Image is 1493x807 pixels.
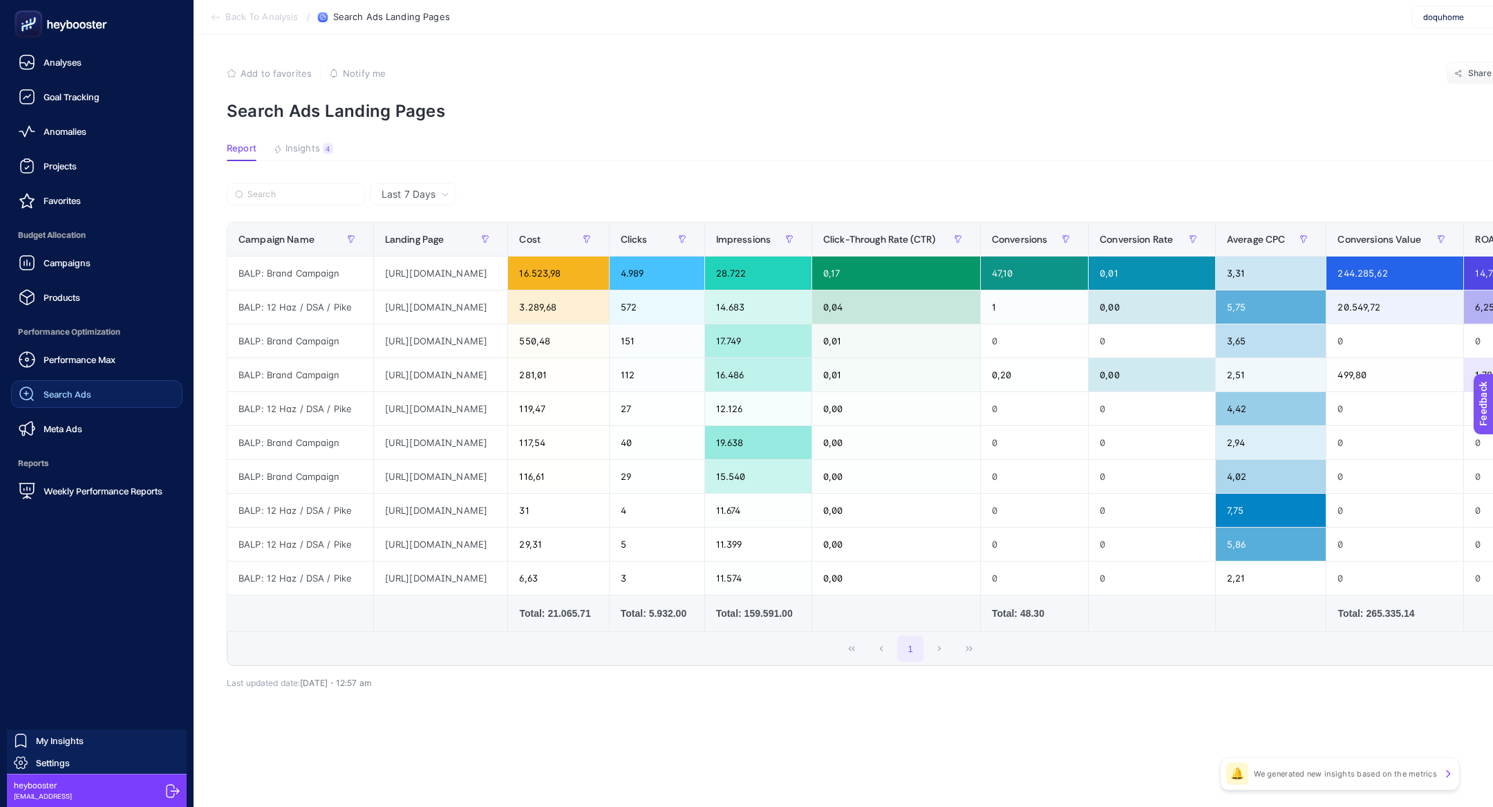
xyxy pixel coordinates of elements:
a: Meta Ads [11,415,182,443]
span: / [306,11,310,22]
span: Average CPC [1227,234,1286,245]
div: 0 [1326,460,1463,493]
div: 0,20 [981,358,1088,391]
div: [URL][DOMAIN_NAME] [374,257,508,290]
div: 11.574 [705,562,811,595]
div: 0,00 [812,426,980,459]
div: 0 [1089,528,1215,561]
div: [URL][DOMAIN_NAME] [374,460,508,493]
div: 0,00 [812,460,980,493]
span: Insights [285,143,320,154]
div: 4,42 [1216,392,1326,425]
div: 0 [981,562,1088,595]
span: [EMAIL_ADDRESS] [14,791,72,801]
div: Total: 159.591.00 [716,606,800,620]
span: Reports [11,449,182,477]
div: [URL][DOMAIN_NAME] [374,324,508,358]
a: Favorites [11,187,182,214]
div: 116,61 [508,460,608,493]
span: Share [1468,68,1492,79]
span: Budget Allocation [11,221,182,249]
div: 0 [1326,562,1463,595]
div: BALP: Brand Campaign [227,324,373,358]
div: BALP: Brand Campaign [227,257,373,290]
div: 3 [610,562,704,595]
div: 1 [981,290,1088,324]
div: 244.285,62 [1326,257,1463,290]
span: Landing Page [385,234,444,245]
span: Anomalies [44,126,86,137]
a: Campaigns [11,249,182,277]
div: BALP: 12 Haz / DSA / Pike [227,392,373,425]
div: 2,21 [1216,562,1326,595]
div: 0,01 [812,358,980,391]
div: 117,54 [508,426,608,459]
div: [URL][DOMAIN_NAME] [374,494,508,527]
div: 11.674 [705,494,811,527]
div: 27 [610,392,704,425]
div: 0 [981,460,1088,493]
span: Conversion Rate [1100,234,1173,245]
div: 0 [1089,562,1215,595]
div: [URL][DOMAIN_NAME] [374,290,508,324]
div: 3,31 [1216,257,1326,290]
div: [URL][DOMAIN_NAME] [374,358,508,391]
div: 119,47 [508,392,608,425]
span: Click-Through Rate (CTR) [823,234,935,245]
div: [URL][DOMAIN_NAME] [374,562,508,595]
div: 550,48 [508,324,608,358]
div: 7,75 [1216,494,1326,527]
span: Back To Analysis [225,12,298,23]
span: Last 7 Days [382,187,435,201]
div: 19.638 [705,426,811,459]
div: 0,01 [1089,257,1215,290]
a: Analyses [11,48,182,76]
span: Analyses [44,57,82,68]
div: 151 [610,324,704,358]
span: Feedback [8,4,53,15]
a: My Insights [7,730,187,752]
span: Projects [44,160,77,171]
div: 11.399 [705,528,811,561]
div: 20.549,72 [1326,290,1463,324]
span: Favorites [44,195,81,206]
span: Report [227,143,256,154]
div: BALP: Brand Campaign [227,358,373,391]
div: BALP: 12 Haz / DSA / Pike [227,562,373,595]
div: 0 [981,494,1088,527]
div: 2,94 [1216,426,1326,459]
div: 0 [1326,324,1463,358]
div: 0 [1326,392,1463,425]
div: 572 [610,290,704,324]
div: BALP: 12 Haz / DSA / Pike [227,528,373,561]
div: 0 [1089,426,1215,459]
div: 0 [981,392,1088,425]
a: Projects [11,152,182,180]
span: Impressions [716,234,771,245]
span: Weekly Performance Reports [44,485,162,497]
div: 0,00 [812,494,980,527]
div: 112 [610,358,704,391]
div: 47,10 [981,257,1088,290]
div: 2,51 [1216,358,1326,391]
div: Total: 48.30 [992,606,1077,620]
div: 0 [981,426,1088,459]
span: Settings [36,757,70,768]
a: Products [11,284,182,311]
div: 0,00 [812,562,980,595]
div: 5,86 [1216,528,1326,561]
div: 0 [1089,392,1215,425]
div: Total: 21.065.71 [519,606,597,620]
div: 0,01 [812,324,980,358]
div: 0,00 [1089,290,1215,324]
div: 5 [610,528,704,561]
a: Weekly Performance Reports [11,477,182,505]
span: Conversions [992,234,1048,245]
span: Goal Tracking [44,91,100,102]
div: 0,00 [812,392,980,425]
a: Search Ads [11,380,182,408]
button: Add to favorites [227,68,312,79]
div: 31 [508,494,608,527]
div: BALP: Brand Campaign [227,426,373,459]
span: Campaign Name [238,234,314,245]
